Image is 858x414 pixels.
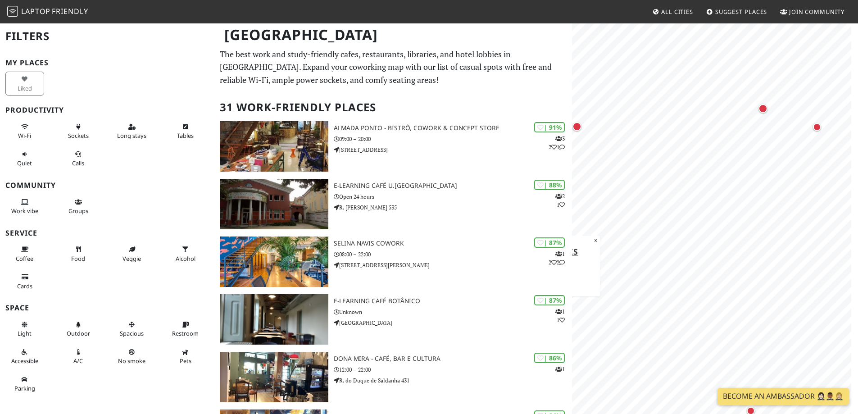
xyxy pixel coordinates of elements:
button: Outdoor [59,317,98,341]
span: Restroom [172,329,199,337]
h3: Service [5,229,209,237]
h3: Productivity [5,106,209,114]
button: Veggie [113,242,151,266]
span: People working [11,207,38,215]
p: R. do Duque de Saldanha 431 [334,376,572,385]
span: Alcohol [176,255,195,263]
button: Work vibe [5,195,44,218]
p: [GEOGRAPHIC_DATA] [334,318,572,327]
p: 2 1 [555,192,565,209]
h3: e-learning Café U.[GEOGRAPHIC_DATA] [334,182,572,190]
span: Pet friendly [180,357,191,365]
a: All Cities [649,4,697,20]
span: Power sockets [68,132,89,140]
p: 09:00 – 20:00 [334,135,572,143]
span: Quiet [17,159,32,167]
button: Coffee [5,242,44,266]
img: e-learning Café U.Porto [220,179,328,229]
span: Outdoor area [67,329,90,337]
a: Join Community [776,4,848,20]
span: Laptop [21,6,50,16]
span: Friendly [52,6,88,16]
button: A/C [59,345,98,369]
button: Tables [166,119,205,143]
button: Food [59,242,98,266]
button: Spacious [113,317,151,341]
img: Selina Navis CoWork [220,237,328,287]
p: 1 2 2 [549,250,565,267]
h3: Selina Navis CoWork [334,240,572,247]
button: Groups [59,195,98,218]
button: No smoke [113,345,151,369]
button: Pets [166,345,205,369]
a: Become an Ambassador 🤵🏻‍♀️🤵🏾‍♂️🤵🏼‍♀️ [717,388,849,405]
a: LaptopFriendly LaptopFriendly [7,4,88,20]
button: Wi-Fi [5,119,44,143]
img: Almada Ponto - Bistrô, Cowork & Concept Store [220,121,328,172]
span: Natural light [18,329,32,337]
img: E-learning Café Botânico [220,294,328,345]
span: Work-friendly tables [177,132,194,140]
span: Long stays [117,132,146,140]
div: Map marker [571,120,583,133]
img: Dona Mira - Café, Bar e Cultura [220,352,328,402]
div: Map marker [757,102,769,115]
a: Selina Navis CoWork | 87% 122 Selina Navis CoWork 08:00 – 22:00 [STREET_ADDRESS][PERSON_NAME] [214,237,572,287]
span: Video/audio calls [72,159,84,167]
span: Accessible [11,357,38,365]
h1: [GEOGRAPHIC_DATA] [217,23,570,47]
span: Stable Wi-Fi [18,132,31,140]
button: Restroom [166,317,205,341]
button: Calls [59,147,98,171]
span: Join Community [789,8,844,16]
span: Group tables [68,207,88,215]
div: | 88% [534,180,565,190]
h2: Filters [5,23,209,50]
h3: Dona Mira - Café, Bar e Cultura [334,355,572,363]
p: The best work and study-friendly cafes, restaurants, libraries, and hotel lobbies in [GEOGRAPHIC_... [220,48,567,86]
button: Close popup [591,236,600,246]
button: Cards [5,269,44,293]
p: 1 1 [555,307,565,324]
h3: Almada Ponto - Bistrô, Cowork & Concept Store [334,124,572,132]
button: Long stays [113,119,151,143]
p: 1 [555,365,565,373]
span: Food [71,255,85,263]
img: LaptopFriendly [7,6,18,17]
a: E-learning Café Botânico | 87% 11 E-learning Café Botânico Unknown [GEOGRAPHIC_DATA] [214,294,572,345]
p: Unknown [334,308,572,316]
h3: My Places [5,59,209,67]
p: [STREET_ADDRESS] [334,146,572,154]
h2: 31 Work-Friendly Places [220,94,567,121]
span: Veggie [123,255,141,263]
span: Suggest Places [715,8,767,16]
div: | 87% [534,237,565,248]
h3: E-learning Café Botânico [334,297,572,305]
button: Sockets [59,119,98,143]
a: Dona Mira - Café, Bar e Cultura | 86% 1 Dona Mira - Café, Bar e Cultura 12:00 – 22:00 R. do Duque... [214,352,572,402]
button: Light [5,317,44,341]
a: e-learning Café U.Porto | 88% 21 e-learning Café U.[GEOGRAPHIC_DATA] Open 24 hours R. [PERSON_NAM... [214,179,572,229]
span: Credit cards [17,282,32,290]
div: | 91% [534,122,565,132]
span: Air conditioned [73,357,83,365]
span: Smoke free [118,357,145,365]
div: Map marker [811,121,823,133]
p: R. [PERSON_NAME] 535 [334,203,572,212]
p: Open 24 hours [334,192,572,201]
p: 08:00 – 22:00 [334,250,572,259]
p: [STREET_ADDRESS][PERSON_NAME] [334,261,572,269]
p: 3 2 1 [549,134,565,151]
a: Suggest Places [703,4,771,20]
span: Parking [14,384,35,392]
button: Accessible [5,345,44,369]
p: 12:00 – 22:00 [334,365,572,374]
div: | 86% [534,353,565,363]
a: Almada Ponto - Bistrô, Cowork & Concept Store | 91% 321 Almada Ponto - Bistrô, Cowork & Concept S... [214,121,572,172]
span: All Cities [661,8,693,16]
button: Parking [5,372,44,396]
div: | 87% [534,295,565,305]
h3: Space [5,304,209,312]
h3: Community [5,181,209,190]
span: Coffee [16,255,33,263]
